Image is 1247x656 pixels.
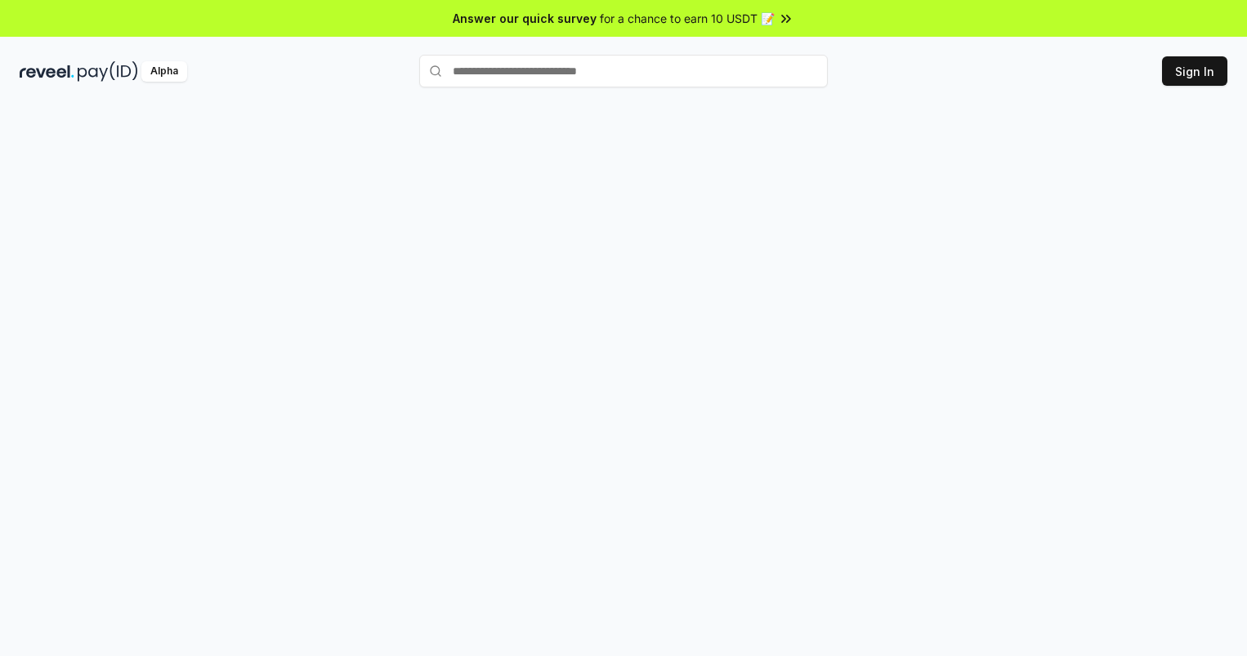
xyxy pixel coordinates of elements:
span: Answer our quick survey [453,10,597,27]
div: Alpha [141,61,187,82]
span: for a chance to earn 10 USDT 📝 [600,10,775,27]
img: reveel_dark [20,61,74,82]
button: Sign In [1162,56,1227,86]
img: pay_id [78,61,138,82]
